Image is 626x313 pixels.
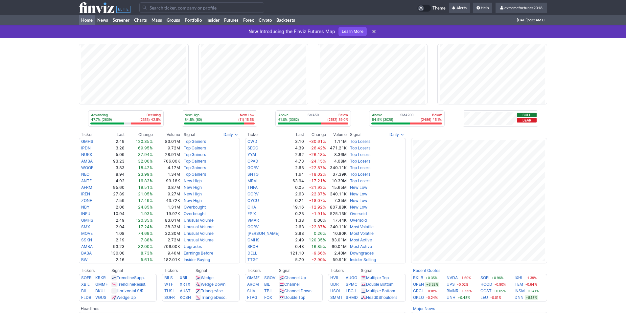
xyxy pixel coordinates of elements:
[287,158,304,165] td: 4.73
[278,113,349,123] div: SMA50
[247,165,259,170] a: GORV
[346,288,356,293] a: LBGJ
[326,158,347,165] td: 4.08M
[309,165,326,170] span: -22.87%
[350,191,367,196] a: New Low
[327,113,348,117] p: Below
[287,224,304,230] td: 2.63
[182,15,204,25] a: Portfolio
[326,197,347,204] td: 7.35M
[102,204,125,211] td: 2.06
[102,171,125,178] td: 8.94
[330,288,340,293] a: USOI
[350,224,374,229] a: Most Volatile
[102,138,125,145] td: 2.49
[81,231,93,236] a: MOVE
[413,288,424,294] a: CRCL
[81,282,90,287] a: XBIL
[164,15,182,25] a: Groups
[102,230,125,237] td: 1.08
[102,184,125,191] td: 95.60
[153,197,180,204] td: 43.72K
[153,191,180,197] td: 9.27M
[287,151,304,158] td: 2.82
[223,131,233,138] span: Daily
[517,15,546,25] span: [DATE] 9:32 AM ET
[247,295,257,300] a: FTAG
[184,257,210,262] a: Insider Buying
[515,275,523,281] a: IXHL
[81,152,92,157] a: NUKK
[309,172,326,177] span: -18.02%
[81,211,90,216] a: INFU
[135,139,153,144] span: 120.35%
[132,15,149,25] a: Charts
[138,152,153,157] span: 37.94%
[326,138,347,145] td: 1.11M
[346,282,358,287] a: SPMC
[153,230,180,237] td: 32.30M
[371,113,442,123] div: SMA200
[184,172,206,177] a: Top Gainers
[180,282,190,287] a: XRTX
[153,151,180,158] td: 28.91M
[216,288,224,293] span: Asc.
[417,5,446,12] a: Theme
[326,217,347,224] td: 17.44K
[350,257,376,262] a: Insider Selling
[164,295,175,300] a: SOFR
[185,113,202,117] p: New High
[81,244,93,249] a: AMBA
[413,306,435,311] b: Major News
[117,288,144,293] a: Horizontal S/R
[164,275,173,280] a: BILS
[421,117,442,122] p: (2486) 45.1%
[247,178,259,183] a: MRVL
[247,211,256,216] a: EPIX
[515,281,523,288] a: TEM
[245,131,287,138] th: Ticker
[326,151,347,158] td: 8.36M
[247,145,258,150] a: SEGG
[346,275,357,280] a: AUGO
[309,224,326,229] span: -22.87%
[346,295,358,300] a: SHMD
[247,159,258,164] a: OPAD
[141,237,153,242] span: 7.88%
[278,117,299,122] p: 61.0% (3362)
[184,165,206,170] a: Top Gainers
[117,275,134,280] span: Trendline
[184,152,206,157] a: Top Gainers
[247,257,258,262] a: TTGT
[102,237,125,243] td: 2.19
[326,171,347,178] td: 37.39K
[388,131,406,138] button: Signals interval
[138,159,153,164] span: 32.00%
[287,191,304,197] td: 2.63
[95,295,106,300] a: VGUS
[139,117,161,122] p: (2353) 42.5%
[247,224,259,229] a: GORV
[201,282,225,287] a: Wedge Down
[184,139,206,144] a: Top Gainers
[81,251,92,256] a: BABA
[180,275,188,280] a: XBIL
[201,288,224,293] a: TriangleAsc.
[314,231,326,236] span: 0.26%
[222,131,240,138] button: Signals interval
[184,224,214,229] a: Unusual Volume
[241,15,256,25] a: Forex
[153,204,180,211] td: 1.31M
[350,172,370,177] a: Top Losers
[473,3,492,13] a: Help
[350,139,370,144] a: Top Losers
[139,2,264,13] input: Search
[184,251,213,256] a: Earnings Before
[247,185,258,190] a: TNFA
[138,191,153,196] span: 21.05%
[102,165,125,171] td: 3.83
[517,118,537,123] button: Bear
[138,205,153,210] span: 24.85%
[81,257,88,262] a: BW
[413,281,424,288] a: OPEN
